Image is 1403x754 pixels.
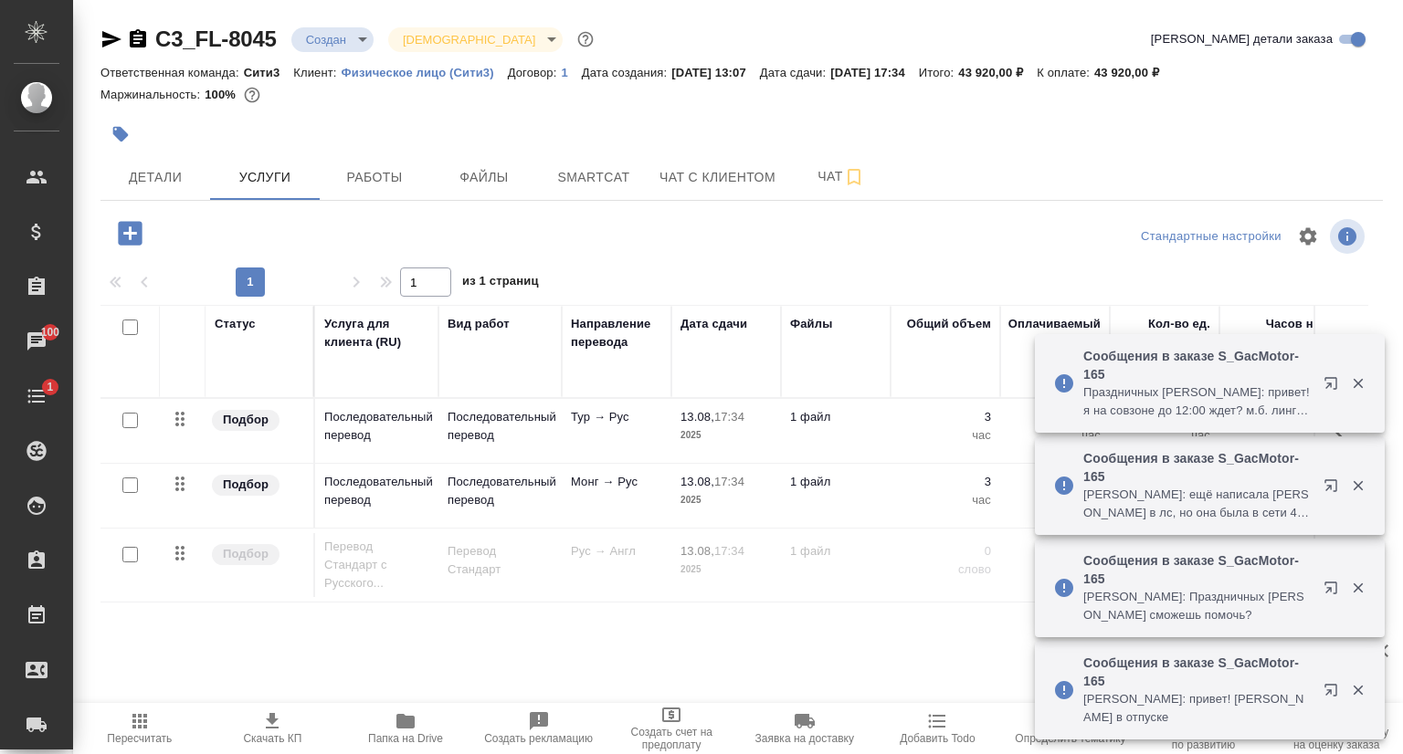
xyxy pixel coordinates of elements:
p: Сообщения в заказе S_GacMotor-165 [1083,551,1312,588]
p: Монг → Рус [571,473,662,491]
span: 100 [30,323,71,341]
button: Закрыть [1339,375,1377,392]
p: К оплате: [1037,66,1094,79]
a: 100 [5,319,69,364]
span: Чат [797,165,885,188]
p: Тур → Рус [571,408,662,426]
p: Рус → Англ [571,542,662,560]
span: Определить тематику [1015,732,1125,745]
p: 3 [1009,473,1101,491]
p: 2025 [680,491,772,509]
span: Настроить таблицу [1286,215,1330,258]
button: Доп статусы указывают на важность/срочность заказа [574,27,597,51]
a: 1 [5,373,69,419]
p: 13.08, [680,544,714,558]
button: Добавить услугу [105,215,155,252]
button: Скачать КП [206,703,340,754]
p: 17:34 [714,410,744,424]
div: Часов на выполнение [1229,315,1320,351]
div: Дата сдачи [680,315,747,333]
p: Итого: [919,66,958,79]
button: Добавить Todo [871,703,1005,754]
span: Создать рекламацию [484,732,593,745]
button: 0.00 RUB; [240,83,264,107]
p: Последовательный перевод [324,473,429,509]
p: [PERSON_NAME]: ещё написала [PERSON_NAME] в лс, но она была в сети 4 часа назад [1083,486,1312,522]
p: слово [1009,560,1101,579]
p: 1 файл [790,542,881,560]
div: Оплачиваемый объем [1008,315,1101,351]
p: [PERSON_NAME]: Праздничных [PERSON_NAME] сможешь помочь? [1083,588,1312,624]
p: час [900,426,991,445]
button: Закрыть [1339,682,1377,698]
span: из 1 страниц [462,270,539,297]
button: Определить тематику [1004,703,1137,754]
button: Заявка на доставку [738,703,871,754]
button: Пересчитать [73,703,206,754]
div: split button [1136,223,1286,251]
div: Создан [388,27,563,52]
button: Открыть в новой вкладке [1313,570,1356,613]
button: Открыть в новой вкладке [1313,467,1356,511]
p: Праздничных [PERSON_NAME]: привет! я на совзоне до 12:00 ждет? м.б. лингвистов попросить качество... [1083,383,1312,420]
p: Подбор [223,411,269,429]
button: Создать счет на предоплату [605,703,738,754]
p: 3 [900,408,991,426]
p: Ответственная команда: [100,66,244,79]
p: 17:34 [714,544,744,558]
p: час [900,491,991,509]
span: Посмотреть информацию [1330,219,1368,254]
a: 1 [561,64,581,79]
p: [DATE] 17:34 [830,66,919,79]
p: Последовательный перевод [448,473,553,509]
p: Сообщения в заказе S_GacMotor-165 [1083,347,1312,383]
p: Маржинальность: [100,88,205,101]
span: [PERSON_NAME] детали заказа [1151,30,1333,48]
p: 3 [900,473,991,491]
span: Добавить Todo [900,732,975,745]
button: Создан [301,32,352,47]
p: [PERSON_NAME]: привет! [PERSON_NAME] в отпуске [1083,690,1312,727]
div: Направление перевода [571,315,662,351]
p: Дата сдачи: [760,66,830,79]
svg: Подписаться [843,166,865,188]
p: Последовательный перевод [448,408,553,445]
p: 3 [1009,408,1101,426]
p: 13.08, [680,475,714,488]
p: Подбор [223,476,269,494]
span: Чат с клиентом [659,166,775,189]
div: Услуга для клиента (RU) [324,315,429,351]
p: 0 [900,542,991,560]
p: Дата создания: [582,66,671,79]
span: 1 [36,378,64,396]
span: Услуги [221,166,309,189]
p: Сообщения в заказе S_GacMotor-165 [1083,654,1312,690]
p: Договор: [508,66,562,79]
span: Скачать КП [243,732,301,745]
button: Открыть в новой вкладке [1313,365,1356,409]
button: Скопировать ссылку [127,28,149,50]
p: 1 [561,66,581,79]
p: Сообщения в заказе S_GacMotor-165 [1083,449,1312,486]
p: Перевод Стандарт [448,542,553,579]
button: Открыть в новой вкладке [1313,672,1356,716]
span: Папка на Drive [368,732,443,745]
p: Последовательный перевод [324,408,429,445]
button: Закрыть [1339,477,1377,494]
p: Перевод Стандарт с Русского... [324,538,429,592]
p: 1 файл [790,408,881,426]
span: Создать счет на предоплату [616,726,727,751]
button: Закрыть [1339,580,1377,596]
p: 17:34 [714,475,744,488]
div: Вид работ [448,315,510,333]
button: Скопировать ссылку для ЯМессенджера [100,28,122,50]
button: Создать рекламацию [472,703,606,754]
button: Папка на Drive [339,703,472,754]
span: Пересчитать [107,732,172,745]
a: Физическое лицо (Сити3) [342,64,508,79]
span: Smartcat [550,166,638,189]
p: Сити3 [244,66,294,79]
p: 100% [205,88,240,101]
p: Подбор [223,545,269,563]
p: 2025 [680,560,772,579]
